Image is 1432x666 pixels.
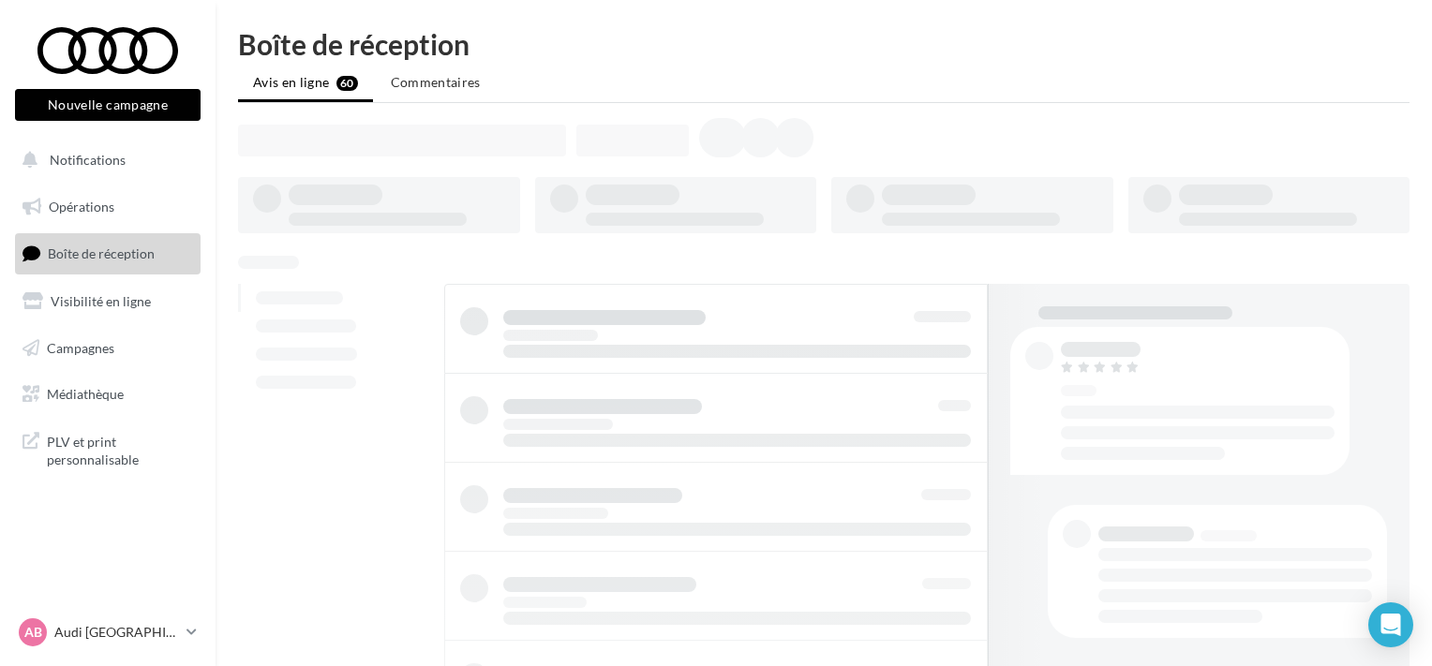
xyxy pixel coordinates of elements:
span: Médiathèque [47,386,124,402]
p: Audi [GEOGRAPHIC_DATA] [54,623,179,642]
span: Opérations [49,199,114,215]
span: Notifications [50,152,126,168]
span: PLV et print personnalisable [47,429,193,469]
span: Commentaires [391,74,481,90]
a: Médiathèque [11,375,204,414]
a: AB Audi [GEOGRAPHIC_DATA] [15,614,201,650]
div: Boîte de réception [238,30,1410,58]
button: Nouvelle campagne [15,89,201,121]
span: Boîte de réception [48,245,155,261]
a: Opérations [11,187,204,227]
span: AB [24,623,42,642]
a: Boîte de réception [11,233,204,274]
span: Campagnes [47,339,114,355]
button: Notifications [11,141,197,180]
a: Visibilité en ligne [11,282,204,321]
div: Open Intercom Messenger [1368,602,1413,647]
span: Visibilité en ligne [51,293,151,309]
a: Campagnes [11,329,204,368]
a: PLV et print personnalisable [11,422,204,477]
